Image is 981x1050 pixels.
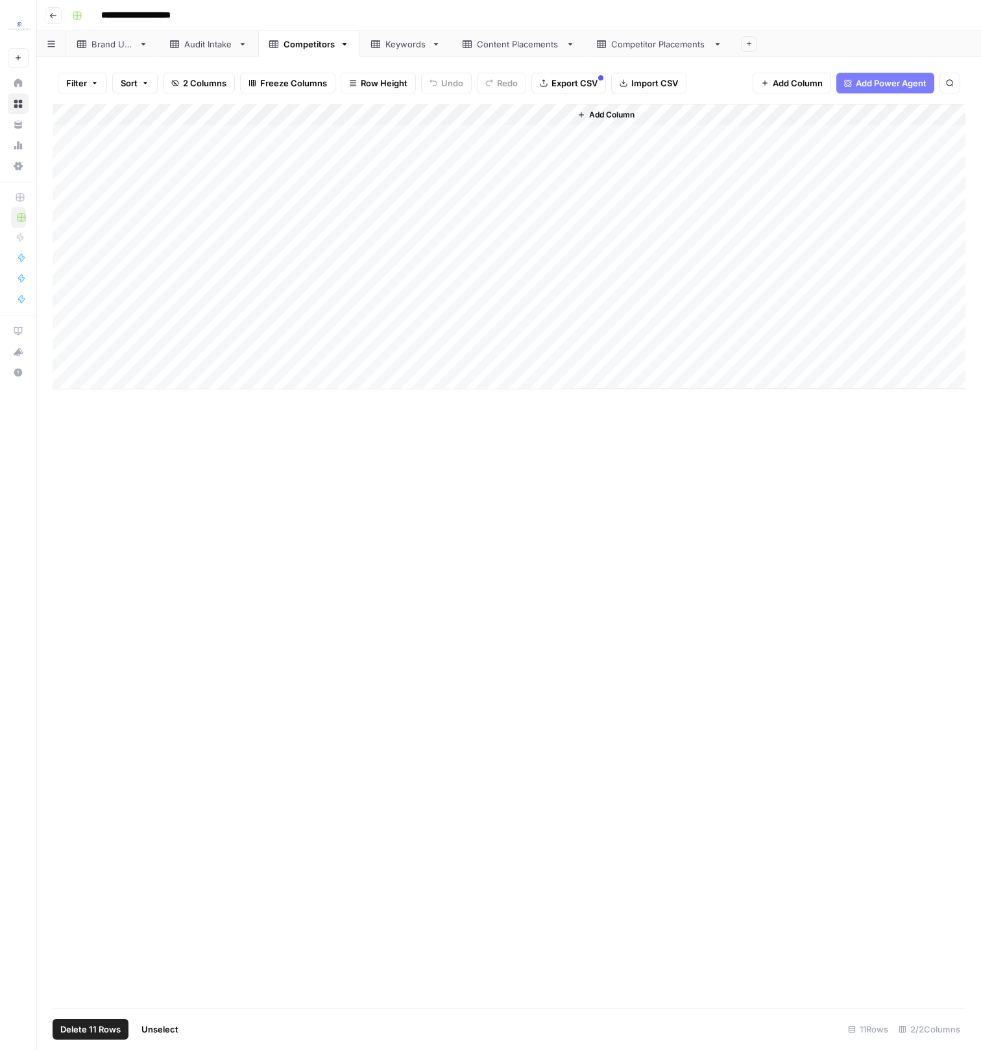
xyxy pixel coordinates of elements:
span: Freeze Columns [260,77,327,90]
a: Competitor Placements [586,31,733,57]
span: Import CSV [631,77,678,90]
img: PartnerCentric Sales Tools Logo [8,15,31,38]
span: Add Column [773,77,823,90]
span: Undo [441,77,463,90]
div: Competitors [284,38,335,51]
div: Keywords [385,38,426,51]
div: Brand URL [91,38,134,51]
a: Settings [8,156,29,177]
button: Sort [112,73,158,93]
button: Workspace: PartnerCentric Sales Tools [8,10,29,43]
button: Add Power Agent [836,73,934,93]
div: Content Placements [477,38,561,51]
a: Brand URL [66,31,159,57]
button: Undo [421,73,472,93]
button: Add Column [753,73,831,93]
a: AirOps Academy [8,321,29,341]
a: Audit Intake [159,31,258,57]
button: Help + Support [8,362,29,383]
div: 11 Rows [843,1019,893,1040]
span: Add Power Agent [856,77,926,90]
a: Your Data [8,114,29,135]
span: Add Column [589,109,635,121]
div: Competitor Placements [611,38,708,51]
span: Redo [497,77,518,90]
span: Sort [121,77,138,90]
span: Unselect [141,1023,178,1036]
a: Usage [8,135,29,156]
div: Audit Intake [184,38,233,51]
a: Browse [8,93,29,114]
span: Row Height [361,77,407,90]
div: 2/2 Columns [893,1019,965,1040]
a: Keywords [360,31,452,57]
button: Unselect [134,1019,186,1040]
button: Delete 11 Rows [53,1019,128,1040]
button: Freeze Columns [240,73,335,93]
button: Row Height [341,73,416,93]
a: Home [8,73,29,93]
span: Filter [66,77,87,90]
span: Export CSV [551,77,598,90]
span: Delete 11 Rows [60,1023,121,1036]
button: Filter [58,73,107,93]
span: 2 Columns [183,77,226,90]
button: 2 Columns [163,73,235,93]
button: Add Column [572,106,640,123]
a: Content Placements [452,31,586,57]
button: Redo [477,73,526,93]
button: Export CSV [531,73,606,93]
div: What's new? [8,342,28,361]
button: Import CSV [611,73,686,93]
a: Competitors [258,31,360,57]
button: What's new? [8,341,29,362]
